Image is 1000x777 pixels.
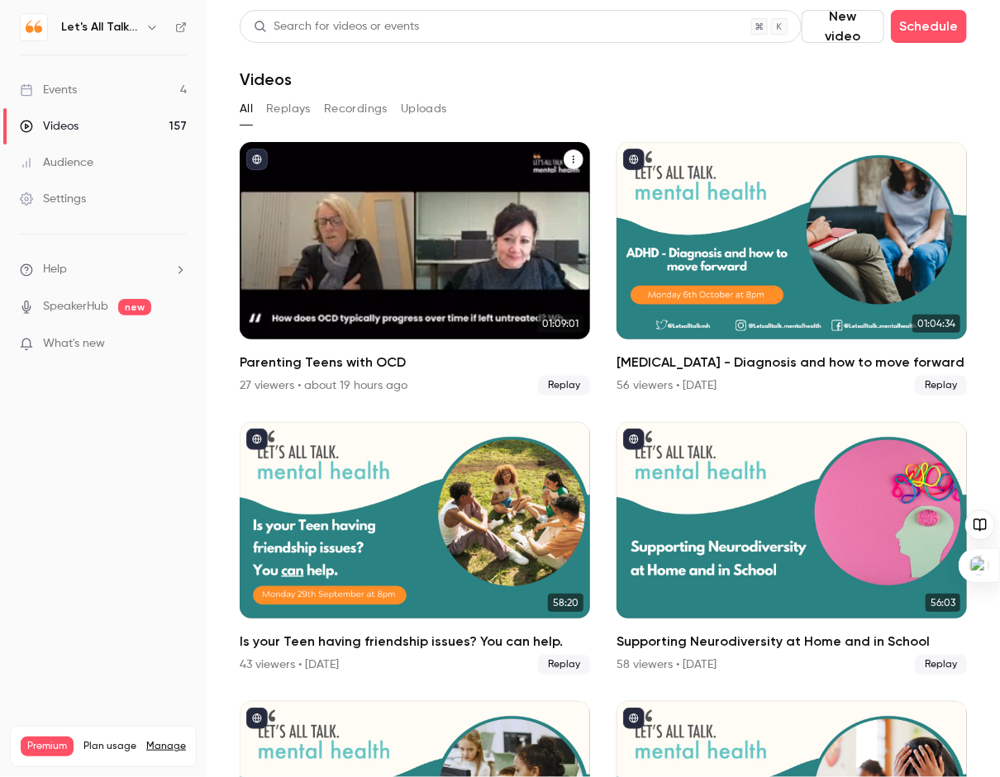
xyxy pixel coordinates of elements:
button: Recordings [324,96,388,122]
span: What's new [43,335,105,353]
li: help-dropdown-opener [20,261,187,278]
span: Premium [21,737,74,756]
div: 43 viewers • [DATE] [240,656,339,673]
button: published [623,149,645,170]
h1: Videos [240,69,292,89]
a: 01:04:34[MEDICAL_DATA] - Diagnosis and how to move forward56 viewers • [DATE]Replay [617,142,967,396]
button: published [623,708,645,729]
a: SpeakerHub [43,298,108,315]
button: published [246,429,268,450]
span: Replay [915,376,967,396]
li: ADHD - Diagnosis and how to move forward [617,142,967,396]
div: Audience [20,154,93,171]
a: 58:20Is your Teen having friendship issues? You can help.43 viewers • [DATE]Replay [240,422,590,675]
button: published [246,149,268,170]
div: Search for videos or events [254,18,419,36]
li: Is your Teen having friendship issues? You can help. [240,422,590,675]
li: Parenting Teens with OCD [240,142,590,396]
a: Manage [146,740,186,753]
h6: Let's All Talk Mental Health [61,19,139,36]
div: 56 viewers • [DATE] [617,377,717,394]
a: 01:09:01Parenting Teens with OCD27 viewers • about 19 hours agoReplay [240,142,590,396]
span: Replay [915,655,967,675]
button: All [240,96,253,122]
span: 56:03 [926,594,960,612]
span: Help [43,261,67,278]
iframe: Noticeable Trigger [167,337,187,352]
span: 58:20 [548,594,583,612]
div: 27 viewers • about 19 hours ago [240,377,407,394]
div: Events [20,82,77,98]
h2: Parenting Teens with OCD [240,353,590,372]
div: 58 viewers • [DATE] [617,656,717,673]
button: Uploads [401,96,447,122]
h2: Supporting Neurodiversity at Home and in School [617,632,967,651]
div: Settings [20,191,86,207]
span: Replay [538,655,590,675]
a: 56:03Supporting Neurodiversity at Home and in School58 viewers • [DATE]Replay [617,422,967,675]
button: published [246,708,268,729]
section: Videos [240,10,967,767]
span: 01:04:34 [912,315,960,333]
span: Replay [538,376,590,396]
button: Schedule [891,10,967,43]
button: Replays [266,96,311,122]
li: Supporting Neurodiversity at Home and in School [617,422,967,675]
span: Plan usage [83,740,136,753]
div: Videos [20,118,79,135]
h2: Is your Teen having friendship issues? You can help. [240,632,590,651]
button: published [623,429,645,450]
button: New video [802,10,884,43]
img: Let's All Talk Mental Health [21,14,47,40]
h2: [MEDICAL_DATA] - Diagnosis and how to move forward [617,353,967,372]
span: new [118,299,151,315]
span: 01:09:01 [537,315,583,333]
